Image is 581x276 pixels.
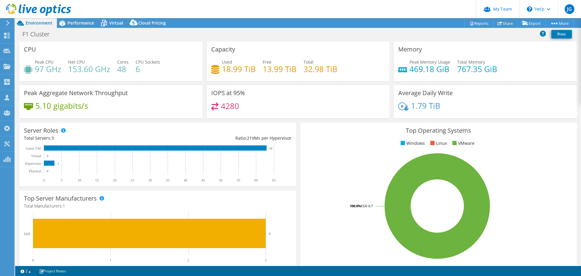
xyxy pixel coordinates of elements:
text: 0 [32,258,34,262]
text: Physical [29,169,41,173]
tspan: 100.0% [350,204,361,208]
span: Net CPU [68,59,85,65]
text: 3 [269,232,271,235]
h4: 4280 [221,103,239,109]
span: Total Memory [457,59,485,65]
text: 65 [272,178,276,182]
span: 1 [63,203,65,209]
span: Environment [26,20,52,26]
text: Virtual [31,154,41,158]
a: Reports [464,18,493,28]
h3: Server Roles [24,127,58,134]
text: Guest VM [26,146,41,151]
h3: CPU [24,46,36,53]
span: 3 [51,135,54,141]
span: Cores [117,59,129,65]
div: Ratio: VMs per Hypervisor [158,135,291,141]
text: 63 [270,147,273,150]
h4: Total Manufacturers: [24,203,291,209]
text: 40 [184,178,187,182]
h3: Top Server Manufacturers [24,195,97,202]
a: Share [493,18,518,28]
span: Used [222,59,232,65]
h4: 48 [117,66,129,72]
h3: Memory [398,46,422,53]
text: 5 [61,178,62,182]
h3: Capacity [211,46,235,53]
h4: 97 GHz [35,66,61,72]
svg: \n [527,6,532,12]
h3: Peak Aggregate Network Throughput [24,90,128,96]
h4: 1.79 TiB [411,102,440,109]
text: 15 [95,178,99,182]
text: 50 [219,178,222,182]
span: Cloud Pricing [138,20,166,26]
li: VMware [451,140,474,147]
text: 55 [237,178,240,182]
span: Virtual [109,20,123,26]
h4: 32.98 TiB [304,66,337,72]
a: Print [551,30,572,38]
text: 0 [43,178,45,182]
text: 35 [166,178,169,182]
span: Peak Memory Usage [409,59,450,65]
h3: Top Operating Systems [305,127,572,134]
h1: F1 Cluster [20,31,59,38]
h4: 6 [136,66,160,72]
text: 0 [47,155,48,158]
span: Free [263,59,271,65]
h4: 18.99 TiB [222,66,256,72]
span: 21 [247,135,252,141]
li: Linux [429,140,447,147]
text: 3 [57,162,59,165]
h4: 13.99 TiB [263,66,297,72]
h4: 153.60 GHz [68,66,110,72]
text: 0 [47,170,48,173]
tspan: ESXi 6.7 [361,204,373,208]
span: JG [565,4,574,14]
h3: Average Daily Write [398,90,453,96]
h4: 767.35 GiB [457,66,497,72]
div: Total Servers: [24,135,158,141]
span: Total [304,59,313,65]
text: 30 [148,178,152,182]
span: Performance [67,20,94,26]
h4: 5.10 gigabits/s [35,102,88,109]
text: 1 [110,258,111,262]
a: Export [517,18,546,28]
text: 10 [77,178,81,182]
span: CPU Sockets [136,59,160,65]
text: 3 [265,258,267,262]
a: Project Notes [35,267,70,275]
text: 20 [113,178,117,182]
text: Hypervisor [25,161,41,166]
a: More [545,18,573,28]
span: Peak CPU [35,59,54,65]
h3: IOPS at 95% [211,90,245,96]
text: 2 [187,258,189,262]
text: 45 [201,178,205,182]
text: 25 [130,178,134,182]
h4: 469.18 GiB [409,66,450,72]
li: Windows [399,140,425,147]
text: Dell [24,232,30,236]
text: 60 [254,178,258,182]
a: 2 [16,267,35,275]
